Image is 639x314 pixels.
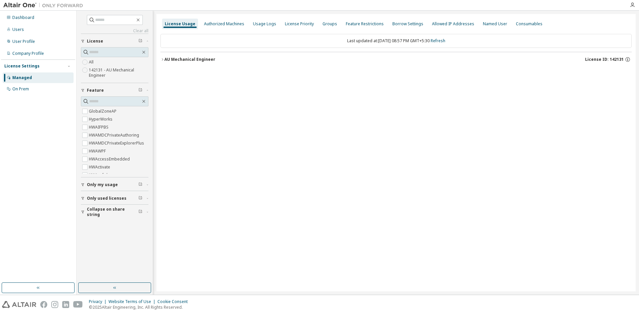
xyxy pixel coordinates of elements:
label: HyperWorks [89,115,114,123]
img: Altair One [3,2,87,9]
span: Only my usage [87,182,118,187]
span: Clear filter [138,182,142,187]
span: Collapse on share string [87,207,138,217]
div: License Usage [165,21,195,27]
div: On Prem [12,86,29,92]
div: License Priority [285,21,314,27]
a: Refresh [431,38,445,44]
div: Dashboard [12,15,34,20]
label: HWAMDCPrivateAuthoring [89,131,140,139]
div: Borrow Settings [392,21,423,27]
div: License Settings [4,63,40,69]
img: instagram.svg [51,301,58,308]
div: Privacy [89,299,108,304]
label: HWAWPF [89,147,107,155]
div: Last updated at: [DATE] 08:57 PM GMT+5:30 [160,34,632,48]
div: Usage Logs [253,21,276,27]
div: Named User [483,21,507,27]
img: altair_logo.svg [2,301,36,308]
div: Allowed IP Addresses [432,21,474,27]
div: Consumables [516,21,542,27]
div: Website Terms of Use [108,299,157,304]
span: Only used licenses [87,196,126,201]
label: 142131 - AU Mechanical Engineer [89,66,148,79]
a: Clear all [81,28,148,34]
div: Feature Restrictions [346,21,384,27]
div: Groups [322,21,337,27]
img: facebook.svg [40,301,47,308]
button: Collapse on share string [81,205,148,219]
span: Clear filter [138,39,142,44]
label: GlobalZoneAP [89,107,118,115]
label: HWAMDCPrivateExplorerPlus [89,139,145,147]
img: linkedin.svg [62,301,69,308]
label: HWAIFPBS [89,123,110,131]
div: Users [12,27,24,32]
label: HWAcufwh [89,171,110,179]
label: All [89,58,95,66]
span: Clear filter [138,209,142,215]
button: Only my usage [81,177,148,192]
div: Managed [12,75,32,80]
button: Only used licenses [81,191,148,206]
div: User Profile [12,39,35,44]
div: Company Profile [12,51,44,56]
label: HWActivate [89,163,111,171]
p: © 2025 Altair Engineering, Inc. All Rights Reserved. [89,304,192,310]
span: Clear filter [138,88,142,93]
label: HWAccessEmbedded [89,155,131,163]
img: youtube.svg [73,301,83,308]
button: AU Mechanical EngineerLicense ID: 142131 [160,52,632,67]
button: Feature [81,83,148,98]
span: License ID: 142131 [585,57,624,62]
button: License [81,34,148,49]
span: Feature [87,88,104,93]
div: AU Mechanical Engineer [164,57,215,62]
span: License [87,39,103,44]
div: Authorized Machines [204,21,244,27]
span: Clear filter [138,196,142,201]
div: Cookie Consent [157,299,192,304]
